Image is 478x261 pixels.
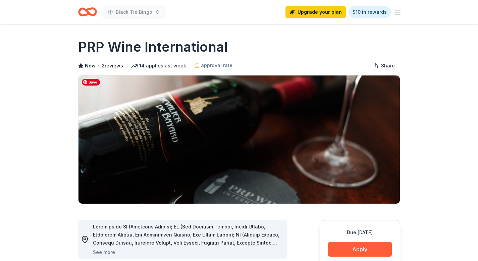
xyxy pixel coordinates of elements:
[85,62,96,70] span: New
[131,62,186,70] div: 14 applies last week
[78,4,97,20] a: Home
[328,228,392,237] div: Due [DATE]
[78,75,400,204] img: Image for PRP Wine International
[328,242,392,257] button: Apply
[285,6,346,18] a: Upgrade your plan
[102,5,166,19] button: Black Tie Bingo
[102,62,123,70] button: 2reviews
[78,38,228,56] h1: PRP Wine International
[368,59,400,72] button: Share
[349,6,391,18] a: $10 in rewards
[93,248,115,256] button: See more
[97,63,100,68] span: •
[116,8,152,16] span: Black Tie Bingo
[381,62,395,70] span: Share
[194,61,232,69] a: approval rate
[82,79,100,86] span: Save
[201,61,232,69] span: approval rate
